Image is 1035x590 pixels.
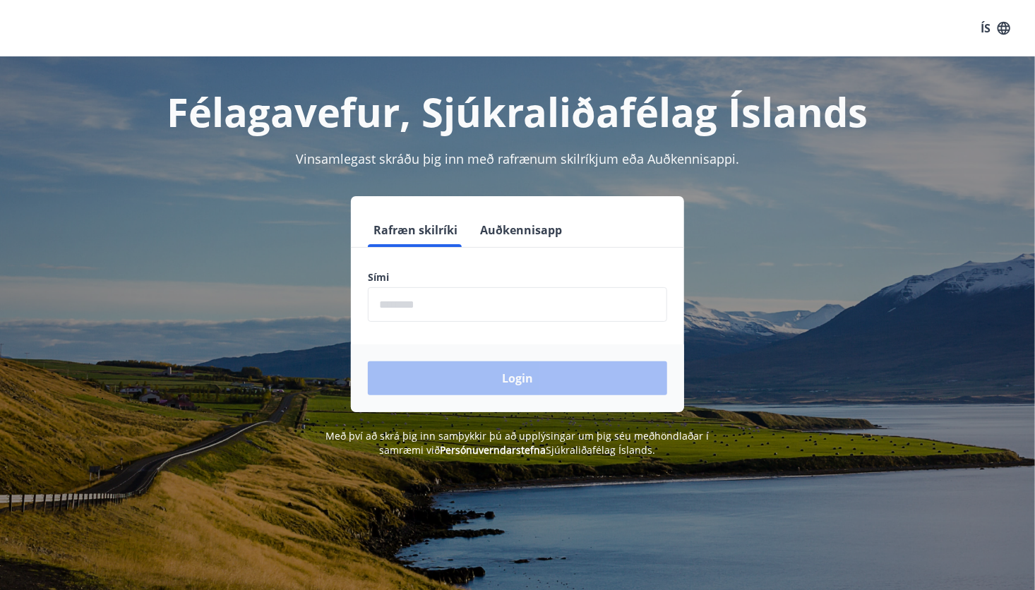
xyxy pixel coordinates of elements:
[368,213,463,247] button: Rafræn skilríki
[474,213,568,247] button: Auðkennisapp
[973,16,1018,41] button: ÍS
[326,429,710,457] span: Með því að skrá þig inn samþykkir þú að upplýsingar um þig séu meðhöndlaðar í samræmi við Sjúkral...
[26,85,1009,138] h1: Félagavefur, Sjúkraliðafélag Íslands
[368,270,667,284] label: Sími
[441,443,546,457] a: Persónuverndarstefna
[296,150,739,167] span: Vinsamlegast skráðu þig inn með rafrænum skilríkjum eða Auðkennisappi.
